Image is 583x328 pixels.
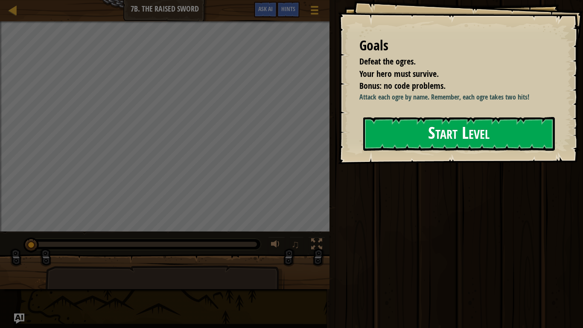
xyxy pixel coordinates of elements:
button: Start Level [363,117,555,151]
button: Ask AI [14,313,24,324]
span: ♫ [291,238,300,251]
span: Bonus: no code problems. [359,80,446,91]
button: Ask AI [254,2,277,18]
button: ♫ [289,237,304,254]
li: Bonus: no code problems. [349,80,551,92]
span: Defeat the ogres. [359,56,416,67]
button: Toggle fullscreen [308,237,325,254]
button: Show game menu [304,2,325,22]
button: Adjust volume [268,237,285,254]
div: Goals [359,36,553,56]
p: Attack each ogre by name. Remember, each ogre takes two hits! [359,92,553,102]
span: Ask AI [258,5,273,13]
li: Your hero must survive. [349,68,551,80]
li: Defeat the ogres. [349,56,551,68]
span: Your hero must survive. [359,68,439,79]
span: Hints [281,5,295,13]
